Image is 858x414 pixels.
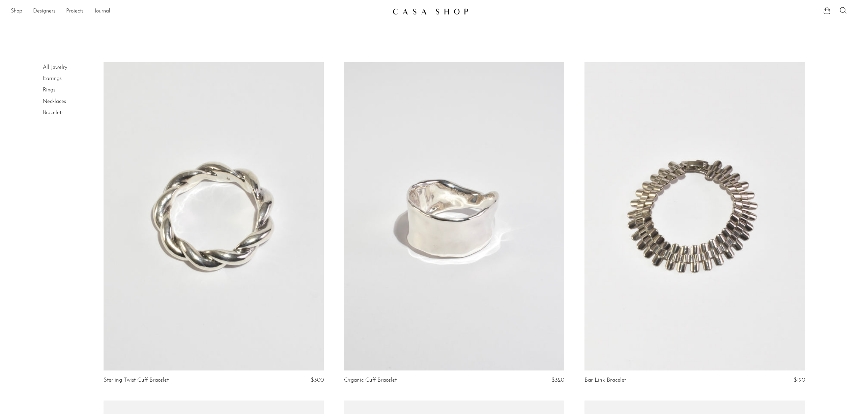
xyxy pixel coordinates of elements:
nav: Desktop navigation [11,6,387,17]
a: Journal [94,7,110,16]
span: $300 [311,377,324,383]
span: $190 [794,377,805,383]
a: Rings [43,87,55,93]
a: Shop [11,7,22,16]
span: $320 [551,377,564,383]
a: All Jewelry [43,65,67,70]
a: Bar Link Bracelet [584,377,626,383]
a: Sterling Twist Cuff Bracelet [104,377,169,383]
a: Necklaces [43,99,66,104]
a: Earrings [43,76,62,81]
a: Designers [33,7,55,16]
ul: NEW HEADER MENU [11,6,387,17]
a: Projects [66,7,84,16]
a: Organic Cuff Bracelet [344,377,397,383]
a: Bracelets [43,110,63,115]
